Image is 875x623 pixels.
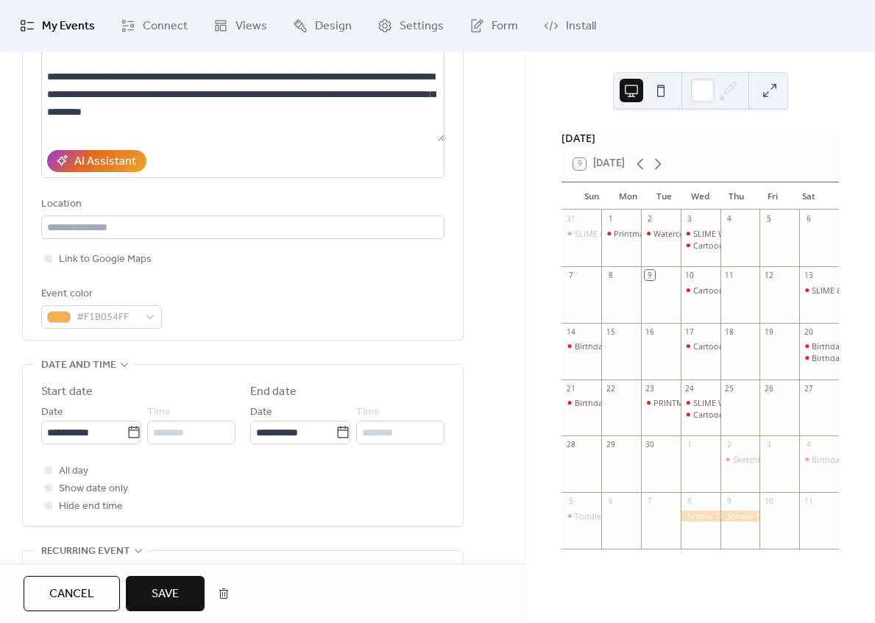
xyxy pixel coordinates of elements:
div: PRINTMAKING WORKSHOP 10:30am-12:00pm [653,397,823,408]
div: Cartooning Workshop 4:30-6:00pm [681,409,720,420]
a: Install [533,6,607,46]
span: Date [41,404,63,421]
div: Cartooning Workshop 4:30-6:00pm [681,285,720,296]
div: SLIME WORKSHOP 10:30am-12:00pm [681,228,720,239]
div: 8 [606,270,616,280]
span: Date [250,404,272,421]
div: Cartooning Workshop 4:30-6:00pm [681,341,720,352]
div: 6 [606,496,616,507]
span: Date and time [41,357,116,374]
span: Link to Google Maps [59,251,152,268]
div: 15 [606,327,616,337]
button: AI Assistant [47,150,146,172]
div: Cartooning Workshop 4:30-6:00pm [693,409,825,420]
div: Watercolor Printmaking 10:00am-11:30pm [653,228,812,239]
a: Settings [366,6,455,46]
div: 23 [645,383,655,394]
div: Birthday 11-1pm [799,341,839,352]
span: Cancel [49,585,94,603]
div: Printmaking Workshop 10:00am-11:30am [601,228,641,239]
div: 9 [645,270,655,280]
div: AI Assistant [74,153,136,171]
div: Tue [646,182,682,210]
span: Design [315,18,352,35]
div: 2 [645,214,655,224]
div: [DATE] [562,130,839,146]
div: SLIME & Stamping 11:00am-12:30pm [575,228,712,239]
div: 22 [606,383,616,394]
span: Recurring event [41,543,130,560]
span: Hide end time [59,498,123,516]
div: Sat [791,182,827,210]
div: 10 [684,270,695,280]
a: My Events [9,6,106,46]
div: Wed [682,182,718,210]
span: Settings [400,18,444,35]
span: Connect [143,18,188,35]
div: End date [250,383,297,401]
div: 13 [804,270,814,280]
div: Sun [573,182,609,210]
a: Views [202,6,278,46]
div: 11 [724,270,734,280]
div: Watercolor Printmaking 10:00am-11:30pm [641,228,681,239]
div: 16 [645,327,655,337]
span: Show date only [59,480,128,498]
span: #F1B054FF [77,309,138,327]
div: Start date [41,383,93,401]
div: 7 [645,496,655,507]
div: 6 [804,214,814,224]
span: My Events [42,18,95,35]
div: SLIME WORKSHOP 10:30am-12:00pm [693,397,832,408]
div: Toddler Workshop 9:30-11:00am [562,510,601,521]
div: 10 [764,496,774,507]
div: 27 [804,383,814,394]
div: 26 [764,383,774,394]
a: Form [458,6,529,46]
div: 31 [566,214,576,224]
div: 4 [724,214,734,224]
div: 4 [804,440,814,450]
div: 8 [684,496,695,507]
div: Sketchbook Making Workshop 10:30am-12:30pm [720,454,760,465]
div: Mon [610,182,646,210]
div: 17 [684,327,695,337]
div: Cartooning Workshop 4:30-6:00pm [693,341,825,352]
button: Cancel [24,576,120,611]
div: 1 [684,440,695,450]
div: 12 [764,270,774,280]
div: Thu [718,182,754,210]
div: 1 [606,214,616,224]
div: Cartooning Workshop 4:30-6:00pm [693,240,825,251]
a: Design [282,6,363,46]
span: Time [147,404,171,421]
div: Fri [755,182,791,210]
div: 25 [724,383,734,394]
span: All day [59,463,88,480]
div: Birthday 1-3pm [799,454,839,465]
div: 18 [724,327,734,337]
div: 30 [645,440,655,450]
span: Views [235,18,267,35]
div: Cartooning Workshop 4:30-6:00pm [681,240,720,251]
span: Form [492,18,518,35]
div: SLIME & Stamping 11:00am-12:30pm [562,228,601,239]
div: Birthday 3:30-5:30pm [575,397,654,408]
div: 21 [566,383,576,394]
div: SLIME WORKSHOP 10:30am-12:00pm [681,397,720,408]
button: Save [126,576,205,611]
div: Birthday 1-3pm [812,454,869,465]
div: Event color [41,285,159,303]
div: 11 [804,496,814,507]
div: Birthday 3:30-5:30pm [562,397,601,408]
div: 14 [566,327,576,337]
div: SLIME & TEENY-TINY BOOK MAKING 10:30am-12:00pm [799,285,839,296]
div: 5 [566,496,576,507]
div: School Trip 10am-12pm [681,510,720,521]
div: Birthday 11-1pm [562,341,601,352]
div: 29 [606,440,616,450]
div: 9 [724,496,734,507]
div: 19 [764,327,774,337]
span: Save [152,585,179,603]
